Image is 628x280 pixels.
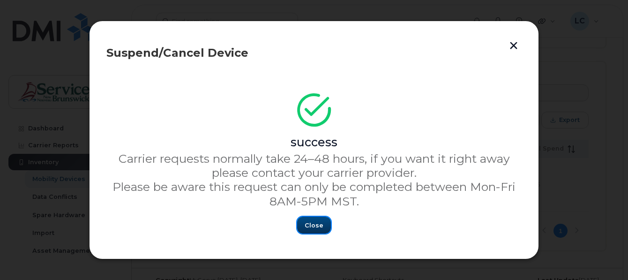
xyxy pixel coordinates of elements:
p: Carrier requests normally take 24–48 hours, if you want it right away please contact your carrier... [106,151,522,180]
span: Close [305,221,323,230]
div: success [106,135,522,149]
div: Suspend/Cancel Device [106,47,522,59]
button: Close [297,217,331,234]
p: Please be aware this request can only be completed between Mon-Fri 8AM-5PM MST. [106,180,522,208]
